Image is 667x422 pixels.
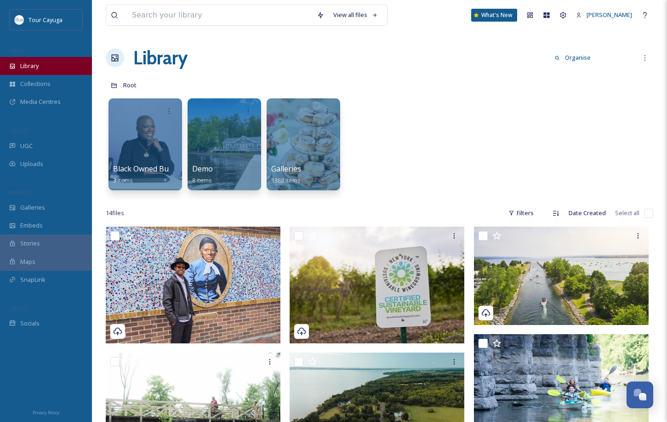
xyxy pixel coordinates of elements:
[587,11,632,19] span: [PERSON_NAME]
[271,164,301,174] span: Galleries
[9,47,25,54] span: MEDIA
[20,142,33,150] span: UGC
[20,239,40,248] span: Stories
[571,6,637,24] a: [PERSON_NAME]
[20,203,45,212] span: Galleries
[20,62,39,70] span: Library
[20,80,51,88] span: Collections
[123,81,137,89] span: Root
[29,16,63,24] span: Tour Cayuga
[192,165,213,184] a: Demo8 items
[20,275,46,284] span: SnapLink
[106,209,124,217] span: 14 file s
[471,9,517,22] a: What's New
[113,164,198,174] span: Black Owned Businesses
[600,49,632,67] button: New
[106,227,280,343] img: Duan-with-Leroy_TourCayugaxCultureTravels_-21.jpg
[9,189,30,196] span: WIDGETS
[133,44,188,72] a: Library
[271,165,301,184] a: Galleries1388 items
[113,176,133,184] span: 3 items
[550,49,595,67] button: Organise
[20,97,61,106] span: Media Centres
[33,406,59,417] a: Privacy Policy
[123,80,137,91] a: Root
[20,257,35,266] span: Maps
[9,305,28,312] span: SOCIALS
[627,382,653,408] button: Open Chat
[20,221,43,230] span: Embeds
[564,204,610,222] div: Date Created
[474,227,649,325] img: 2024_Yellow_House_Cayuga_20240623_2471.jpg
[615,209,639,217] span: Select all
[192,164,213,174] span: Demo
[550,49,600,67] a: Organise
[271,176,301,184] span: 1388 items
[127,5,312,25] input: Search your library
[329,6,382,24] a: View all files
[113,165,198,184] a: Black Owned Businesses3 items
[504,204,538,222] div: Filters
[15,15,24,24] img: download.jpeg
[20,319,40,328] span: Socials
[9,127,29,134] span: COLLECT
[192,176,212,184] span: 8 items
[33,410,59,416] span: Privacy Policy
[20,160,43,168] span: Uploads
[290,227,464,343] img: Yellow House Creative_Bright Leaf WInery .jpg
